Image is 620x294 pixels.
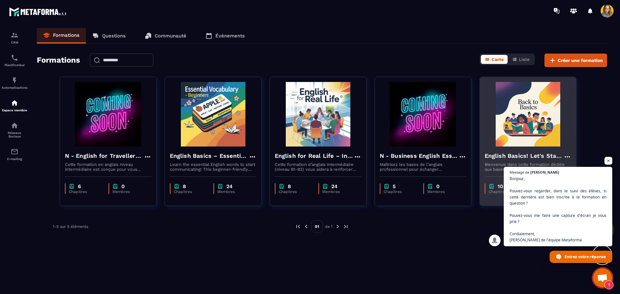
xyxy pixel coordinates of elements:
img: chapter [112,183,118,189]
p: Chapitres [69,189,102,194]
p: 24 [226,183,232,189]
p: Membres [217,189,250,194]
p: Membres [427,189,460,194]
span: Carte [491,57,504,62]
a: emailemailE-mailing [2,143,27,166]
p: 8 [183,183,186,189]
p: 10 [498,183,503,189]
img: email [11,148,18,156]
a: Questions [86,28,132,44]
a: formation-backgroundEnglish Basics! Let's Start English.Bienvenue dans cette formation dédiée aux... [480,77,584,214]
p: 5 [393,183,396,189]
img: prev [303,224,309,229]
a: Communauté [139,28,193,44]
p: Learn the essential English words to start communicating! This beginner-friendly course will help... [170,162,256,172]
h4: English for Real Life – Intermediate Level [275,151,354,160]
button: Carte [481,55,508,64]
img: automations [11,76,18,84]
img: formation-background [485,82,571,147]
a: Formations [37,28,86,44]
button: Liste [508,55,533,64]
img: formation-background [380,82,466,147]
a: schedulerschedulerPlanificateur [2,49,27,72]
p: Membres [322,189,355,194]
p: Maîtrisez les bases de l’anglais professionnel pour échanger efficacement par e-mail, téléphone, ... [380,162,466,172]
a: social-networksocial-networkRéseaux Sociaux [2,117,27,143]
h4: N - Business English Essentials – Communicate with Confidence [380,151,459,160]
p: Cette formation en anglais niveau intermédiaire est conçue pour vous rendre à l’aise à l’étranger... [65,162,151,172]
img: chapter [322,183,328,189]
p: E-mailing [2,157,27,161]
a: formationformationCRM [2,26,27,49]
img: chapter [384,183,389,189]
p: Chapitres [174,189,207,194]
a: formation-backgroundN - Business English Essentials – Communicate with ConfidenceMaîtrisez les ba... [375,77,480,214]
img: formation-background [275,82,361,147]
p: CRM [2,41,27,44]
p: Membres [112,189,145,194]
p: 0 [121,183,125,189]
p: Espace membre [2,108,27,112]
span: Bonjour, Pouvez-vous regarder, dans le suivi des élèves, si cette dernière est bien inscrite à la... [510,176,606,243]
img: automations [11,99,18,107]
p: Formations [53,32,79,38]
img: logo [9,6,67,17]
h4: N - English for Travellers – Intermediate Level [65,151,144,160]
img: next [335,224,341,229]
span: Créer une formation [558,57,603,64]
p: de 1 [325,224,333,229]
img: formation [11,31,18,39]
img: chapter [279,183,284,189]
a: formation-backgroundEnglish for Real Life – Intermediate LevelCette formation d’anglais intermédi... [270,77,375,214]
p: Communauté [155,33,186,39]
a: automationsautomationsEspace membre [2,94,27,117]
p: Cette formation d’anglais intermédiaire (niveau B1-B2) vous aidera à renforcer votre grammaire, e... [275,162,361,172]
p: 8 [288,183,291,189]
span: Liste [519,57,530,62]
p: Réseaux Sociaux [2,131,27,138]
img: chapter [217,183,223,189]
img: formation-background [65,82,151,147]
img: formation-background [170,82,256,147]
img: chapter [174,183,180,189]
img: social-network [11,122,18,129]
img: chapter [427,183,433,189]
p: Événements [215,33,245,39]
span: Entrez votre réponse [564,251,606,262]
a: formation-backgroundN - English for Travellers – Intermediate LevelCette formation en anglais niv... [60,77,165,214]
p: 24 [331,183,337,189]
img: chapter [489,183,494,189]
h2: Formations [37,54,80,67]
p: 1-5 sur 5 éléments [53,224,88,229]
p: Questions [102,33,126,39]
img: prev [295,224,301,229]
img: scheduler [11,54,18,62]
p: 01 [311,220,323,233]
button: Créer une formation [544,54,607,67]
p: Chapitres [279,189,312,194]
h4: English Basics – Essential Vocabulary for Beginners [170,151,249,160]
p: 6 [78,183,81,189]
div: Ouvrir le chat [593,268,612,288]
img: next [343,224,349,229]
h4: English Basics! Let's Start English. [485,151,563,160]
span: Message de [510,170,529,174]
img: chapter [69,183,75,189]
span: [PERSON_NAME] [530,170,559,174]
p: Chapitres [384,189,417,194]
a: automationsautomationsAutomatisations [2,72,27,94]
p: 0 [436,183,439,189]
p: Planificateur [2,63,27,67]
a: Événements [199,28,251,44]
a: formation-backgroundEnglish Basics – Essential Vocabulary for BeginnersLearn the essential Englis... [165,77,270,214]
p: Chapitres [489,189,522,194]
p: Automatisations [2,86,27,89]
p: Bienvenue dans cette formation dédiée aux bases de l’anglais ! Ce module a été conçu pour les déb... [485,162,571,172]
span: 1 [604,280,614,289]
